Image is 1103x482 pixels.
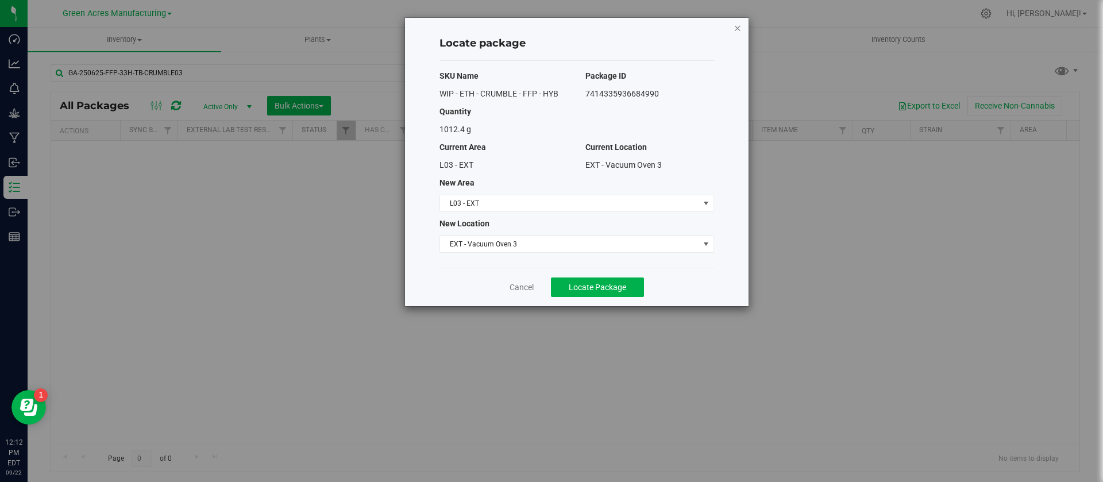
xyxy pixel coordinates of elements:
span: select [699,236,713,252]
span: 1012.4 g [439,125,471,134]
span: L03 - EXT [439,160,473,169]
span: WIP - ETH - CRUMBLE - FFP - HYB [439,89,558,98]
span: Package ID [585,71,626,80]
iframe: Resource center [11,390,46,425]
span: EXT - Vacuum Oven 3 [440,236,699,252]
h4: Locate package [439,36,714,51]
span: Quantity [439,107,471,116]
span: Locate Package [569,283,626,292]
iframe: Resource center unread badge [34,388,48,402]
span: 7414335936684990 [585,89,659,98]
span: EXT - Vacuum Oven 3 [585,160,662,169]
span: Current Location [585,142,647,152]
span: New Location [439,219,489,228]
button: Locate Package [551,277,644,297]
span: SKU Name [439,71,479,80]
span: New Area [439,178,475,187]
span: Current Area [439,142,486,152]
a: Cancel [510,282,534,293]
span: L03 - EXT [440,195,699,211]
span: select [699,195,713,211]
